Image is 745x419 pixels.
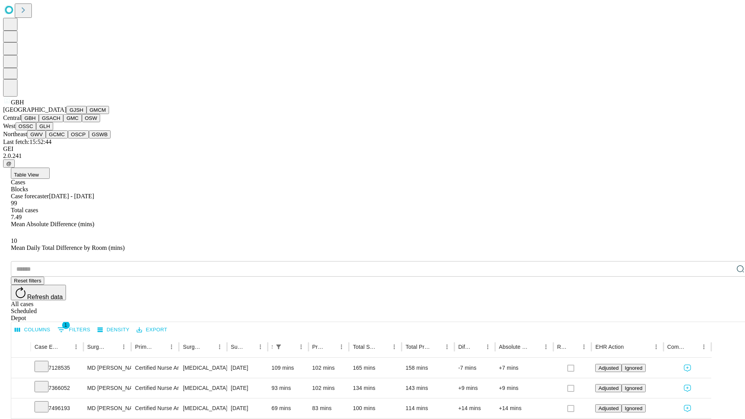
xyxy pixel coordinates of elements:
[135,358,175,378] div: Certified Nurse Anesthetist
[14,278,41,284] span: Reset filters
[353,378,398,398] div: 134 mins
[598,365,619,371] span: Adjusted
[155,341,166,352] button: Sort
[11,99,24,106] span: GBH
[598,385,619,391] span: Adjusted
[3,139,52,145] span: Last fetch: 15:52:44
[11,193,49,199] span: Case forecaster
[622,364,645,372] button: Ignored
[312,344,325,350] div: Predicted In Room Duration
[87,378,127,398] div: MD [PERSON_NAME] [PERSON_NAME] Md
[499,358,549,378] div: +7 mins
[625,405,642,411] span: Ignored
[87,398,127,418] div: MD [PERSON_NAME] [PERSON_NAME] Md
[3,106,66,113] span: [GEOGRAPHIC_DATA]
[405,344,430,350] div: Total Predicted Duration
[183,398,223,418] div: [MEDICAL_DATA] [MEDICAL_DATA] AND OR [MEDICAL_DATA]
[579,341,589,352] button: Menu
[82,114,100,122] button: OSW
[35,344,59,350] div: Case Epic Id
[595,404,622,412] button: Adjusted
[557,344,567,350] div: Resolved in EHR
[15,362,27,375] button: Expand
[13,324,52,336] button: Select columns
[135,378,175,398] div: Certified Nurse Anesthetist
[231,344,243,350] div: Surgery Date
[353,358,398,378] div: 165 mins
[431,341,442,352] button: Sort
[3,114,21,121] span: Central
[378,341,389,352] button: Sort
[688,341,698,352] button: Sort
[183,358,223,378] div: [MEDICAL_DATA] [MEDICAL_DATA] REMOVAL TUBES AND/OR OVARIES FOR UTERUS 250GM OR LESS
[499,398,549,418] div: +14 mins
[11,168,50,179] button: Table View
[118,341,129,352] button: Menu
[27,130,46,139] button: GWV
[15,402,27,416] button: Expand
[15,382,27,395] button: Expand
[11,214,22,220] span: 7.49
[255,341,266,352] button: Menu
[405,378,450,398] div: 143 mins
[389,341,400,352] button: Menu
[3,152,742,159] div: 2.0.241
[68,130,89,139] button: OSCP
[325,341,336,352] button: Sort
[568,341,579,352] button: Sort
[244,341,255,352] button: Sort
[231,398,264,418] div: [DATE]
[46,130,68,139] button: GCMC
[183,378,223,398] div: [MEDICAL_DATA] [MEDICAL_DATA] REMOVAL TUBES AND/OR OVARIES FOR UTERUS 250GM OR LESS
[499,378,549,398] div: +9 mins
[11,285,66,300] button: Refresh data
[55,324,92,336] button: Show filters
[625,385,642,391] span: Ignored
[442,341,452,352] button: Menu
[39,114,63,122] button: GSACH
[135,398,175,418] div: Certified Nurse Anesthetist
[272,398,305,418] div: 69 mins
[405,358,450,378] div: 158 mins
[651,341,662,352] button: Menu
[87,106,109,114] button: GMCM
[698,341,709,352] button: Menu
[135,324,169,336] button: Export
[312,398,345,418] div: 83 mins
[353,344,377,350] div: Total Scheduled Duration
[336,341,347,352] button: Menu
[35,398,80,418] div: 7496193
[272,378,305,398] div: 93 mins
[595,344,624,350] div: EHR Action
[63,114,81,122] button: GMC
[471,341,482,352] button: Sort
[87,358,127,378] div: MD [PERSON_NAME] [PERSON_NAME] Md
[21,114,39,122] button: GBH
[231,358,264,378] div: [DATE]
[458,358,491,378] div: -7 mins
[667,344,687,350] div: Comments
[3,131,27,137] span: Northeast
[3,123,16,129] span: West
[62,321,70,329] span: 1
[36,122,53,130] button: GLH
[107,341,118,352] button: Sort
[183,344,202,350] div: Surgery Name
[595,364,622,372] button: Adjusted
[622,404,645,412] button: Ignored
[625,365,642,371] span: Ignored
[482,341,493,352] button: Menu
[35,358,80,378] div: 7128535
[135,344,154,350] div: Primary Service
[27,294,63,300] span: Refresh data
[272,358,305,378] div: 109 mins
[95,324,132,336] button: Density
[203,341,214,352] button: Sort
[16,122,36,130] button: OSSC
[458,344,471,350] div: Difference
[296,341,307,352] button: Menu
[499,344,529,350] div: Absolute Difference
[353,398,398,418] div: 100 mins
[3,159,15,168] button: @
